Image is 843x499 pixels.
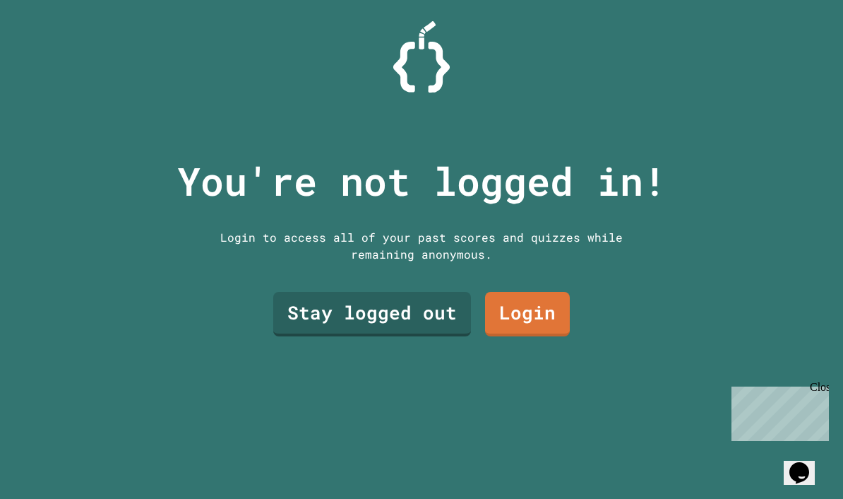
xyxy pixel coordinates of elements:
[393,21,450,93] img: Logo.svg
[485,292,570,336] a: Login
[726,381,829,441] iframe: chat widget
[273,292,471,336] a: Stay logged out
[177,152,666,211] p: You're not logged in!
[784,442,829,485] iframe: chat widget
[210,229,633,263] div: Login to access all of your past scores and quizzes while remaining anonymous.
[6,6,97,90] div: Chat with us now!Close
